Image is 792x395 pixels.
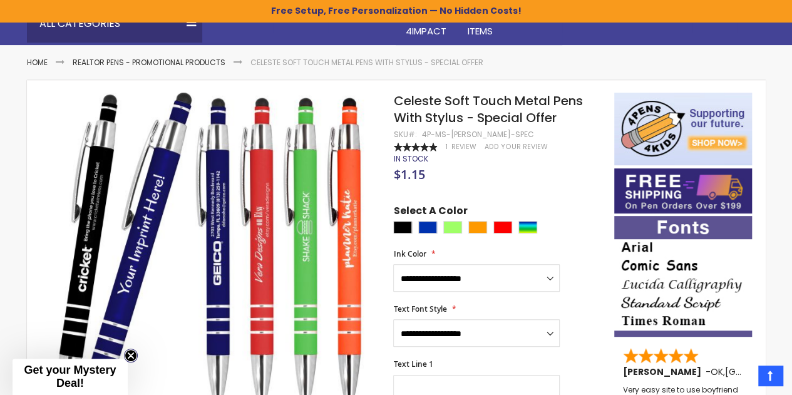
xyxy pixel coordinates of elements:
[493,221,512,233] div: Red
[238,12,264,25] span: Home
[443,221,462,233] div: Green Light
[468,221,487,233] div: Orange
[458,5,562,46] a: 4PROMOTIONALITEMS
[451,142,476,151] span: Review
[296,12,318,25] span: Pens
[393,204,467,221] span: Select A Color
[406,12,448,38] span: 4Pens 4impact
[614,168,752,213] img: Free shipping on orders over $199
[484,142,547,151] a: Add Your Review
[393,153,428,164] span: In stock
[518,221,537,233] div: Assorted
[393,221,412,233] div: Black
[27,57,48,68] a: Home
[445,142,478,151] a: 1 Review
[396,5,458,46] a: 4Pens4impact
[614,216,752,337] img: font-personalization-examples
[393,249,426,259] span: Ink Color
[250,58,483,68] li: Celeste Soft Touch Metal Pens With Stylus - Special Offer
[124,349,138,362] button: Close teaser
[351,12,386,25] span: Pencils
[393,154,428,164] div: Availability
[393,143,437,151] div: 100%
[642,12,682,25] span: Specials
[393,359,433,369] span: Text Line 1
[393,304,446,314] span: Text Font Style
[468,12,552,38] span: 4PROMOTIONAL ITEMS
[585,12,609,25] span: Rush
[27,5,202,43] div: All Categories
[393,92,582,126] span: Celeste Soft Touch Metal Pens With Stylus - Special Offer
[73,57,225,68] a: Realtor Pens - Promotional Products
[445,142,447,151] span: 1
[13,359,128,395] div: Get your Mystery Deal!Close teaser
[393,166,424,183] span: $1.15
[418,221,437,233] div: Blue
[24,364,116,389] span: Get your Mystery Deal!
[421,130,533,140] div: 4P-MS-[PERSON_NAME]-SPEC
[614,93,752,165] img: 4pens 4 kids
[393,129,416,140] strong: SKU
[702,12,727,25] span: Blog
